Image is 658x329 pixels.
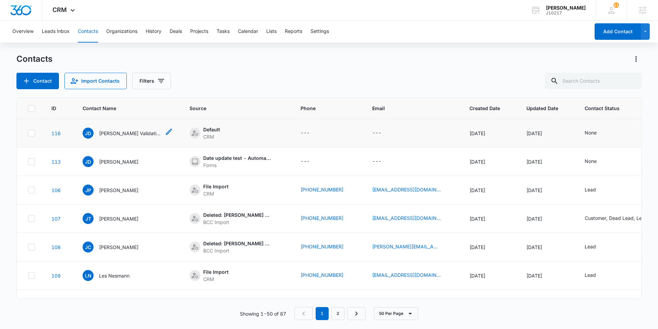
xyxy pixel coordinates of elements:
div: Lead [585,243,596,250]
span: ID [51,105,56,112]
div: [DATE] [526,130,568,137]
p: Les Nesmann [99,272,130,279]
span: Source [190,105,274,112]
div: None [585,157,597,165]
span: CRM [52,6,67,13]
input: Search Contacts [545,73,642,89]
button: Calendar [238,21,258,43]
span: Email [372,105,443,112]
div: [DATE] [526,244,568,251]
p: Showing 1-50 of 87 [240,310,286,317]
a: Next Page [347,307,366,320]
p: [PERSON_NAME] Validation Test [99,130,161,137]
div: CRM [203,275,229,283]
a: [PERSON_NAME][EMAIL_ADDRESS][DOMAIN_NAME] [372,243,441,250]
div: Contact Status - None - Select to Edit Field [585,129,609,137]
a: [EMAIL_ADDRESS][DOMAIN_NAME] [372,214,441,222]
span: Created Date [470,105,500,112]
button: Actions [631,54,642,64]
div: notifications count [613,2,619,8]
a: Navigate to contact details page for Jeni Dean Validation Test [51,130,61,136]
div: File Import [203,268,229,275]
div: Source - [object Object] - Select to Edit Field [190,297,232,311]
a: [PHONE_NUMBER] [301,186,343,193]
button: Deals [170,21,182,43]
div: [DATE] [470,272,510,279]
button: Filters [132,73,171,89]
div: BCC Import [203,247,272,254]
div: Contact Name - Jeni Dean - Select to Edit Field [83,156,151,167]
div: Source - [object Object] - Select to Edit Field [190,268,241,283]
div: CRM [203,133,220,140]
div: --- [372,129,381,137]
div: Customer, Dead Lead, Lead, Other, Referral [585,214,653,222]
a: Navigate to contact details page for Josh Tee [51,216,61,222]
div: Contact Name - Jeni Dean Validation Test - Select to Edit Field [83,128,173,139]
div: Contact Status - Lead - Select to Edit Field [585,186,608,194]
span: Updated Date [526,105,558,112]
div: Contact Name - Juan Palacios - Select to Edit Field [83,185,151,196]
button: History [146,21,161,43]
div: Phone - 970-555-5555 - Select to Edit Field [301,186,356,194]
div: account id [546,11,586,15]
div: [DATE] [470,130,510,137]
p: [PERSON_NAME] [99,215,138,222]
div: Source - [object Object] - Select to Edit Field [190,211,284,226]
a: [EMAIL_ADDRESS][DOMAIN_NAME] [372,186,441,193]
button: Overview [12,21,34,43]
div: Source - [object Object] - Select to Edit Field [190,183,241,197]
button: Leads Inbox [42,21,70,43]
div: --- [301,129,310,137]
div: --- [301,157,310,166]
p: [PERSON_NAME] [99,158,138,165]
div: Lead [585,271,596,279]
div: Source - [object Object] - Select to Edit Field [190,240,284,254]
div: [DATE] [470,187,510,194]
div: Phone - 970-555-5555 - Select to Edit Field [301,214,356,223]
div: Email - jenitest1@email.com - Select to Edit Field [372,271,453,280]
div: Phone - - Select to Edit Field [301,129,322,137]
div: Phone - - Select to Edit Field [301,157,322,166]
span: Contact Status [585,105,656,112]
div: [DATE] [526,187,568,194]
div: [DATE] [526,158,568,165]
p: [PERSON_NAME] [99,244,138,251]
span: JC [83,242,94,252]
span: JT [83,213,94,224]
button: Tasks [217,21,230,43]
button: Reports [285,21,302,43]
div: Email - josh+123910923@madwire.com - Select to Edit Field [372,214,453,223]
a: [PHONE_NUMBER] [301,243,343,250]
div: Contact Name - James Carpenter - Select to Edit Field [83,242,151,252]
div: account name [546,5,586,11]
div: [DATE] [526,272,568,279]
em: 1 [316,307,329,320]
div: Contact Status - None - Select to Edit Field [585,157,609,166]
a: [EMAIL_ADDRESS][DOMAIN_NAME] [372,271,441,279]
div: Deleted: [PERSON_NAME] Test 3rd Party 1 [203,240,272,247]
div: BCC Import [203,219,272,226]
div: Phone - 970-555-5555 - Select to Edit Field [301,243,356,251]
div: Contact Status - Lead - Select to Edit Field [585,271,608,280]
span: Phone [301,105,346,112]
button: Contacts [78,21,98,43]
button: Add Contact [595,23,641,40]
span: 11 [613,2,619,8]
a: Navigate to contact details page for Les Nesmann [51,273,61,279]
span: JD [83,156,94,167]
span: LN [83,270,94,281]
p: [PERSON_NAME] [99,187,138,194]
a: Navigate to contact details page for Jeni Dean [51,159,61,165]
div: Contact Name - Les Nesmann - Select to Edit Field [83,270,142,281]
a: Navigate to contact details page for Juan Palacios [51,187,61,193]
div: Email - test@email.com - Select to Edit Field [372,186,453,194]
span: Contact Name [83,105,163,112]
div: [DATE] [526,215,568,222]
div: --- [372,157,381,166]
div: Contact Status - Lead - Select to Edit Field [585,243,608,251]
div: Source - [object Object] - Select to Edit Field [190,126,232,140]
a: Page 2 [331,307,344,320]
div: None [585,129,597,136]
span: JP [83,185,94,196]
button: Organizations [106,21,137,43]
